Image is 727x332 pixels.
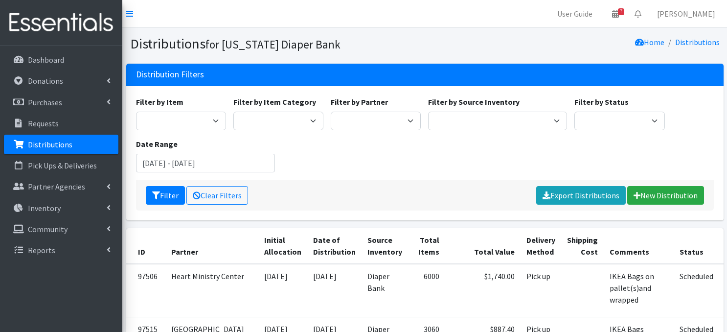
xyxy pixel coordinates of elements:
p: Pick Ups & Deliveries [28,161,97,170]
p: Requests [28,119,59,128]
a: Dashboard [4,50,118,70]
img: HumanEssentials [4,6,118,39]
a: Distributions [675,37,720,47]
p: Reports [28,245,55,255]
a: 7 [604,4,627,24]
th: Comments [604,228,674,264]
th: Status [674,228,719,264]
p: Purchases [28,97,62,107]
h3: Distribution Filters [136,70,204,80]
p: Distributions [28,140,72,149]
a: Reports [4,240,118,260]
th: Initial Allocation [258,228,307,264]
a: Community [4,219,118,239]
a: Pick Ups & Deliveries [4,156,118,175]
th: Partner [165,228,258,264]
td: [DATE] [307,264,362,317]
th: Date of Distribution [307,228,362,264]
p: Dashboard [28,55,64,65]
span: 7 [618,8,624,15]
a: Requests [4,114,118,133]
td: Heart Ministry Center [165,264,258,317]
a: Partner Agencies [4,177,118,196]
th: Delivery Method [521,228,561,264]
label: Filter by Item Category [233,96,316,108]
button: Filter [146,186,185,205]
a: User Guide [549,4,600,24]
td: Diaper Bank [362,264,408,317]
a: Clear Filters [186,186,248,205]
p: Partner Agencies [28,182,85,191]
a: [PERSON_NAME] [649,4,723,24]
td: Pick up [521,264,561,317]
h1: Distributions [130,35,421,52]
td: Scheduled [674,264,719,317]
th: Source Inventory [362,228,408,264]
a: Inventory [4,198,118,218]
td: 97506 [126,264,165,317]
p: Inventory [28,203,61,213]
th: Shipping Cost [561,228,604,264]
label: Filter by Source Inventory [428,96,520,108]
label: Filter by Status [574,96,629,108]
a: Purchases [4,93,118,112]
td: IKEA Bags on pallet(s)and wrapped [604,264,674,317]
p: Donations [28,76,63,86]
a: Home [635,37,664,47]
th: ID [126,228,165,264]
th: Total Items [408,228,445,264]
a: Donations [4,71,118,91]
a: Distributions [4,135,118,154]
a: Export Distributions [536,186,626,205]
td: $1,740.00 [445,264,521,317]
td: [DATE] [258,264,307,317]
label: Date Range [136,138,178,150]
p: Community [28,224,68,234]
label: Filter by Item [136,96,183,108]
th: Total Value [445,228,521,264]
input: January 1, 2011 - December 31, 2011 [136,154,275,172]
a: New Distribution [627,186,704,205]
td: 6000 [408,264,445,317]
small: for [US_STATE] Diaper Bank [205,37,341,51]
label: Filter by Partner [331,96,388,108]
